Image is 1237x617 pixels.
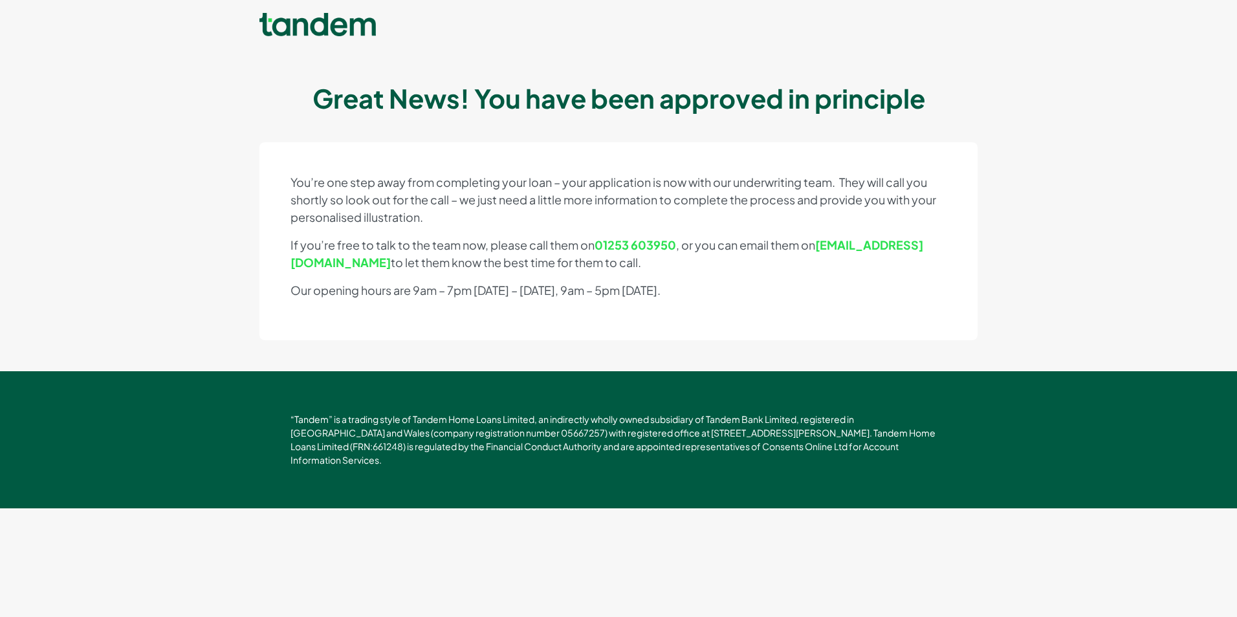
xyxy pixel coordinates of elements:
p: Our opening hours are 9am – 7pm [DATE] – [DATE], 9am – 5pm [DATE]. [290,281,947,299]
p: “Tandem” is a trading style of Tandem Home Loans Limited, an indirectly wholly owned subsidiary o... [290,413,947,467]
h1: Great News! You have been approved in principle [259,85,978,111]
p: You’re one step away from completing your loan – your application is now with our underwriting te... [290,173,947,226]
p: If you’re free to talk to the team now, please call them on , or you can email them on to let the... [290,236,947,271]
a: 01253 603950 [595,237,676,252]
